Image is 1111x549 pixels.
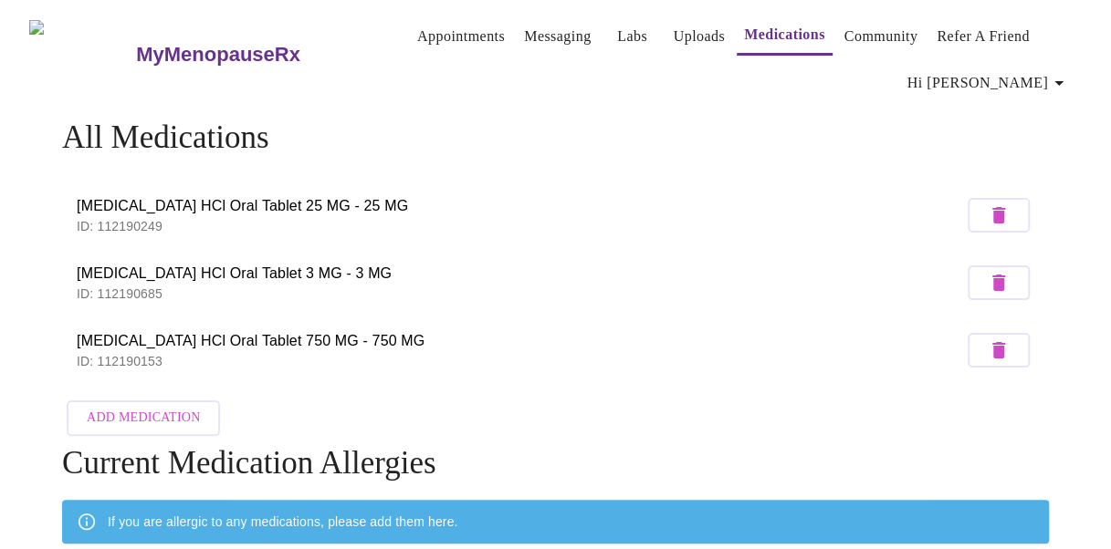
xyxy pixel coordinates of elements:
p: ID: 112190249 [77,217,963,235]
span: Hi [PERSON_NAME] [907,70,1070,96]
button: Add Medication [67,400,220,436]
button: Uploads [666,18,732,55]
h3: MyMenopauseRx [136,43,300,67]
a: Medications [744,22,825,47]
span: [MEDICAL_DATA] HCl Oral Tablet 25 MG - 25 MG [77,195,963,217]
a: Appointments [417,24,505,49]
button: Medications [737,16,833,56]
a: Messaging [524,24,591,49]
a: Refer a Friend [937,24,1030,49]
h4: Current Medication Allergies [62,445,1049,482]
button: Labs [603,18,661,55]
div: If you are allergic to any medications, please add them here. [108,505,457,538]
span: [MEDICAL_DATA] HCl Oral Tablet 3 MG - 3 MG [77,263,963,285]
button: Community [837,18,926,55]
a: Uploads [673,24,725,49]
a: Community [844,24,918,49]
span: Add Medication [87,407,200,430]
img: MyMenopauseRx Logo [29,20,134,88]
h4: All Medications [62,119,1049,156]
button: Hi [PERSON_NAME] [900,65,1077,101]
a: Labs [617,24,647,49]
p: ID: 112190153 [77,352,963,370]
button: Appointments [410,18,512,55]
span: [MEDICAL_DATA] HCl Oral Tablet 750 MG - 750 MG [77,330,963,352]
p: ID: 112190685 [77,285,963,303]
button: Refer a Friend [929,18,1037,55]
button: Messaging [517,18,598,55]
a: MyMenopauseRx [134,23,373,87]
